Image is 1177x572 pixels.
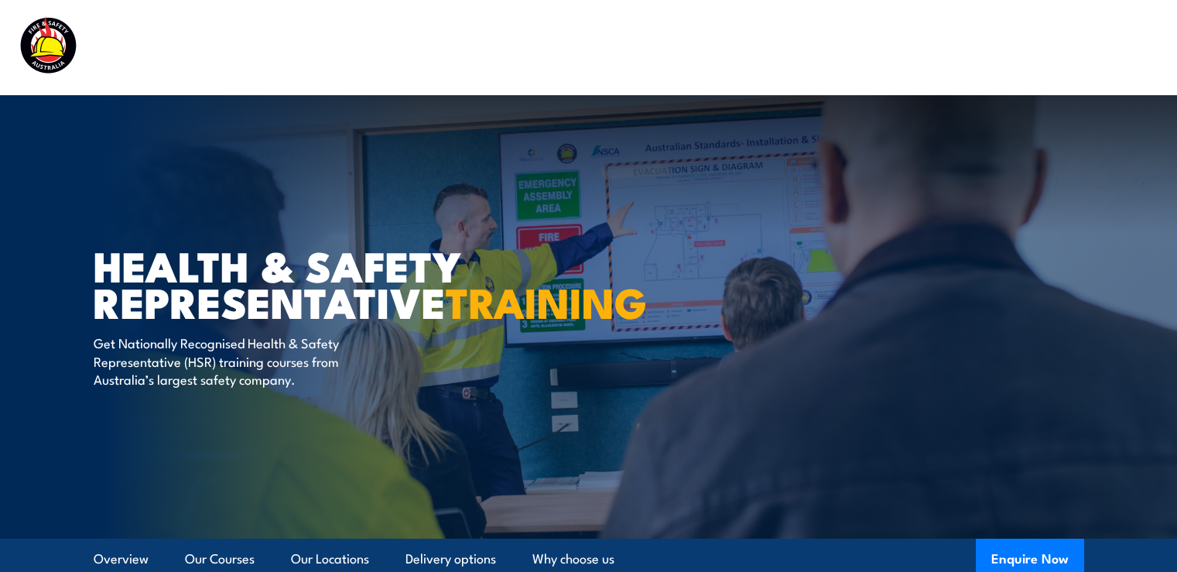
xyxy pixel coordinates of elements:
[866,27,900,68] a: News
[337,27,385,68] a: Courses
[556,27,741,68] a: Emergency Response Services
[94,334,376,388] p: Get Nationally Recognised Health & Safety Representative (HSR) training courses from Australia’s ...
[934,27,1021,68] a: Learner Portal
[94,247,476,319] h1: Health & Safety Representative
[446,269,647,333] strong: TRAINING
[1056,27,1104,68] a: Contact
[419,27,522,68] a: Course Calendar
[775,27,832,68] a: About Us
